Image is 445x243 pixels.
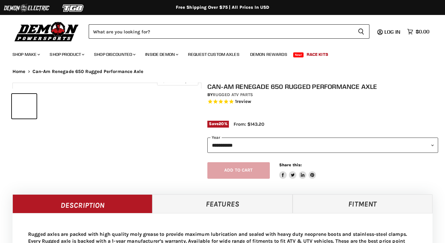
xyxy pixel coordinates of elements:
a: Shop Discounted [89,48,139,61]
button: IMAGE thumbnail [12,94,37,119]
form: Product [89,24,369,39]
a: Description [12,194,152,213]
span: review [237,99,251,104]
span: New! [293,52,304,57]
a: Shop Make [8,48,44,61]
a: Rugged ATV Parts [213,92,253,97]
select: year [207,138,438,153]
span: 20 [219,121,224,126]
a: Request Custom Axles [183,48,244,61]
a: Features [152,194,292,213]
div: by [207,91,438,98]
span: Share this: [279,163,302,167]
span: Can-Am Renegade 650 Rugged Performance Axle [32,69,143,74]
a: Demon Rewards [245,48,292,61]
span: Rated 5.0 out of 5 stars 1 reviews [207,99,438,105]
ul: Main menu [8,46,428,61]
h1: Can-Am Renegade 650 Rugged Performance Axle [207,83,438,90]
img: Demon Powersports [12,20,81,42]
a: Fitment [293,194,433,213]
span: Click to expand [160,79,195,83]
a: Inside Demon [141,48,182,61]
button: Search [353,24,369,39]
a: $0.00 [404,27,433,36]
a: Log in [382,29,404,35]
span: 1 reviews [235,99,251,104]
a: Shop Product [45,48,88,61]
span: From: $143.20 [234,121,264,127]
span: Save % [207,121,229,128]
aside: Share this: [279,162,316,179]
img: TGB Logo 2 [50,2,97,14]
img: Demon Electric Logo 2 [3,2,50,14]
span: Log in [384,29,400,35]
span: $0.00 [416,29,429,35]
input: Search [89,24,353,39]
a: Home [12,69,26,74]
a: Race Kits [302,48,333,61]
